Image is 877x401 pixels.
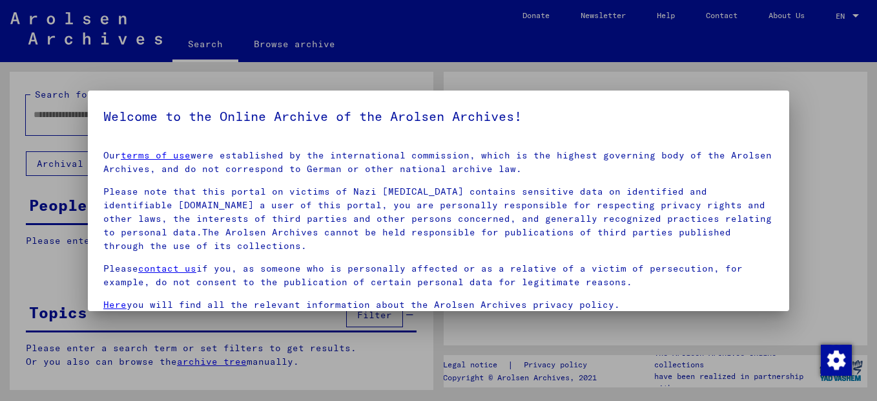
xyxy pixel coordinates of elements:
[103,299,127,310] a: Here
[103,262,774,289] p: Please if you, as someone who is personally affected or as a relative of a victim of persecution,...
[138,263,196,274] a: contact us
[103,298,774,312] p: you will find all the relevant information about the Arolsen Archives privacy policy.
[121,149,191,161] a: terms of use
[103,185,774,253] p: Please note that this portal on victims of Nazi [MEDICAL_DATA] contains sensitive data on identif...
[103,149,774,176] p: Our were established by the international commission, which is the highest governing body of the ...
[821,345,852,376] img: Change consent
[103,106,774,127] h5: Welcome to the Online Archive of the Arolsen Archives!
